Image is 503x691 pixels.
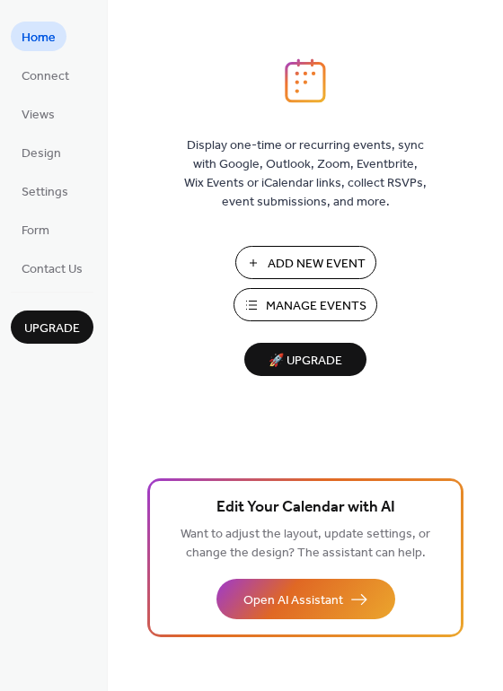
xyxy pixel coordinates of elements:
[22,29,56,48] span: Home
[235,246,376,279] button: Add New Event
[216,579,395,619] button: Open AI Assistant
[24,319,80,338] span: Upgrade
[268,255,366,274] span: Add New Event
[234,288,377,321] button: Manage Events
[243,591,343,610] span: Open AI Assistant
[11,99,66,128] a: Views
[244,343,366,376] button: 🚀 Upgrade
[11,60,80,90] a: Connect
[22,67,69,86] span: Connect
[11,137,72,167] a: Design
[11,253,93,283] a: Contact Us
[22,144,61,163] span: Design
[22,260,83,279] span: Contact Us
[285,58,326,103] img: logo_icon.svg
[255,349,356,373] span: 🚀 Upgrade
[11,22,66,51] a: Home
[11,214,60,244] a: Form
[11,311,93,344] button: Upgrade
[216,495,395,520] span: Edit Your Calendar with AI
[266,297,366,316] span: Manage Events
[11,176,79,206] a: Settings
[184,136,427,212] span: Display one-time or recurring events, sync with Google, Outlook, Zoom, Eventbrite, Wix Events or ...
[181,522,430,565] span: Want to adjust the layout, update settings, or change the design? The assistant can help.
[22,106,55,125] span: Views
[22,183,68,202] span: Settings
[22,222,49,241] span: Form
